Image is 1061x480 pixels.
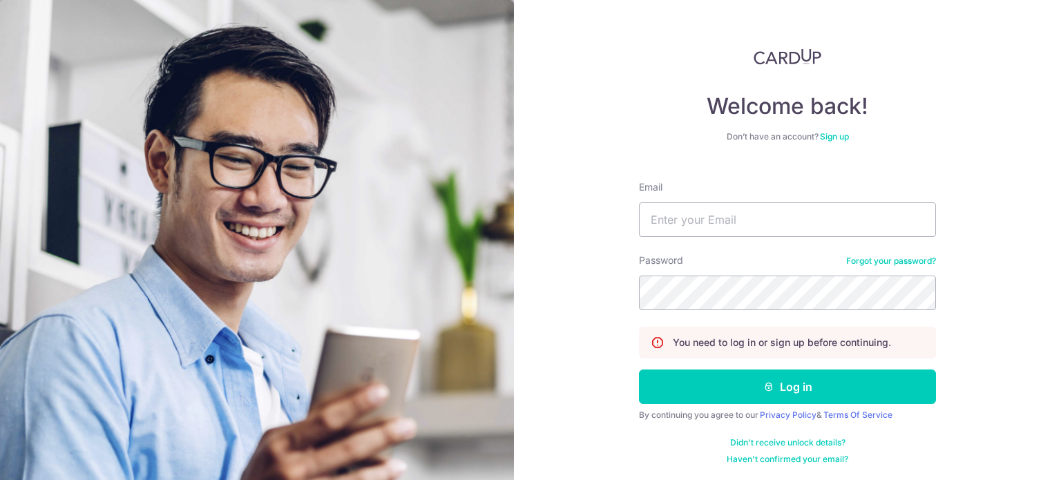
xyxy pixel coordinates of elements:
a: Forgot your password? [846,256,936,267]
div: Don’t have an account? [639,131,936,142]
label: Email [639,180,662,194]
div: By continuing you agree to our & [639,410,936,421]
input: Enter your Email [639,202,936,237]
button: Log in [639,369,936,404]
a: Privacy Policy [760,410,816,420]
a: Terms Of Service [823,410,892,420]
a: Didn't receive unlock details? [730,437,845,448]
img: CardUp Logo [754,48,821,65]
a: Sign up [820,131,849,142]
label: Password [639,253,683,267]
p: You need to log in or sign up before continuing. [673,336,891,349]
h4: Welcome back! [639,93,936,120]
a: Haven't confirmed your email? [727,454,848,465]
